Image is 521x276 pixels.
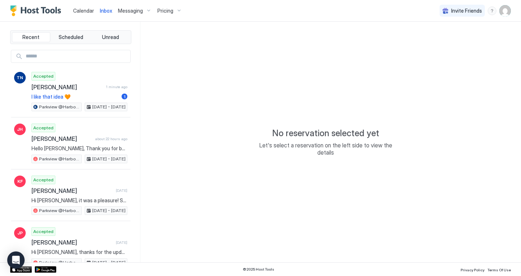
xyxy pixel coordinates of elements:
[31,135,92,142] span: [PERSON_NAME]
[33,125,54,131] span: Accepted
[17,178,23,185] span: KF
[31,83,103,91] span: [PERSON_NAME]
[92,207,126,214] span: [DATE] - [DATE]
[12,32,50,42] button: Recent
[73,8,94,14] span: Calendar
[10,30,131,44] div: tab-group
[116,188,127,193] span: [DATE]
[118,8,143,14] span: Messaging
[272,128,379,139] span: No reservation selected yet
[487,266,511,273] a: Terms Of Use
[451,8,482,14] span: Invite Friends
[100,8,112,14] span: Inbox
[116,240,127,245] span: [DATE]
[31,187,113,194] span: [PERSON_NAME]
[52,32,90,42] button: Scheduled
[106,85,127,89] span: 1 minute ago
[23,50,130,62] input: Input Field
[92,156,126,162] span: [DATE] - [DATE]
[124,94,126,99] span: 1
[7,251,25,269] div: Open Intercom Messenger
[31,197,127,204] span: Hi [PERSON_NAME], it was a pleasure! Safe trip.
[92,259,126,266] span: [DATE] - [DATE]
[461,268,484,272] span: Privacy Policy
[243,267,274,272] span: © 2025 Host Tools
[17,126,23,133] span: JH
[92,104,126,110] span: [DATE] - [DATE]
[95,137,127,141] span: about 22 hours ago
[59,34,83,40] span: Scheduled
[33,177,54,183] span: Accepted
[33,228,54,235] span: Accepted
[253,142,398,156] span: Let's select a reservation on the left side to view the details
[33,73,54,79] span: Accepted
[31,249,127,255] span: Hi [PERSON_NAME], thanks for the update. We will get our maintenance guy to investigate this. Muc...
[31,94,119,100] span: I like that idea 🧡
[17,74,23,81] span: TN
[35,266,56,273] a: Google Play Store
[10,5,64,16] a: Host Tools Logo
[100,7,112,14] a: Inbox
[487,268,511,272] span: Terms Of Use
[39,156,80,162] span: Parkview @Harbour Lights
[461,266,484,273] a: Privacy Policy
[499,5,511,17] div: User profile
[22,34,39,40] span: Recent
[10,266,32,273] a: App Store
[157,8,173,14] span: Pricing
[39,104,80,110] span: Parkview @Harbour Lights
[39,207,80,214] span: Parkview @Harbour Lights
[73,7,94,14] a: Calendar
[39,259,80,266] span: Parkview @Harbour Lights
[91,32,130,42] button: Unread
[31,145,127,152] span: Hello [PERSON_NAME], Thank you for booking our apartment in [GEOGRAPHIC_DATA] for [DATE] till [DA...
[17,230,23,236] span: JP
[488,7,496,15] div: menu
[102,34,119,40] span: Unread
[31,239,113,246] span: [PERSON_NAME]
